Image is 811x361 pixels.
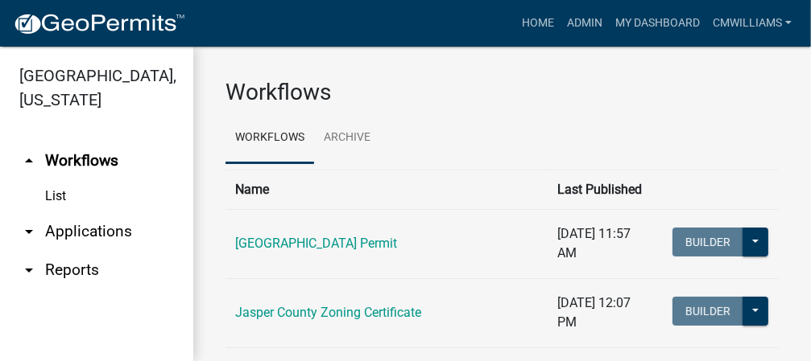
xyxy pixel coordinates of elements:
[557,226,631,260] span: [DATE] 11:57 AM
[561,8,609,39] a: Admin
[226,170,548,209] th: Name
[235,305,421,320] a: Jasper County Zoning Certificate
[226,79,779,106] h3: Workflows
[515,8,561,39] a: Home
[672,297,743,326] button: Builder
[706,8,798,39] a: cmwilliams
[19,260,39,280] i: arrow_drop_down
[609,8,706,39] a: My Dashboard
[235,236,397,251] a: [GEOGRAPHIC_DATA] Permit
[19,222,39,241] i: arrow_drop_down
[19,151,39,170] i: arrow_drop_up
[226,113,314,164] a: Workflows
[557,295,631,330] span: [DATE] 12:07 PM
[548,170,662,209] th: Last Published
[314,113,380,164] a: Archive
[672,228,743,256] button: Builder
